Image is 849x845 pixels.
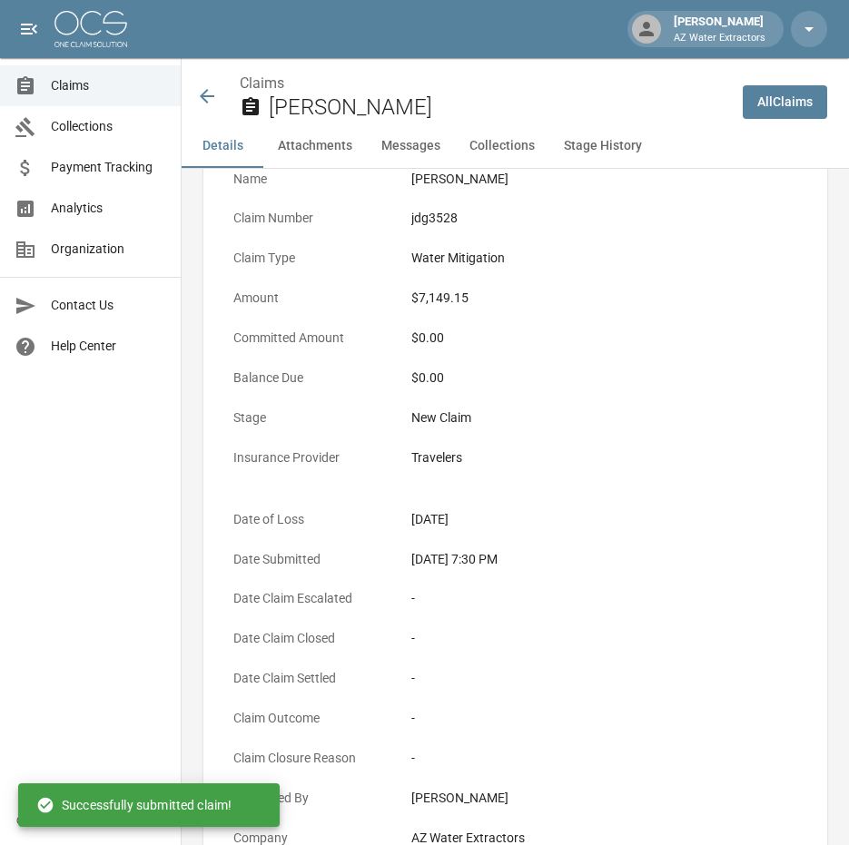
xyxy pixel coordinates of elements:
div: $7,149.15 [411,289,469,308]
div: Water Mitigation [411,249,505,268]
span: Collections [51,117,166,136]
p: Date Claim Escalated [225,581,389,616]
span: Payment Tracking [51,158,166,177]
div: - [411,629,797,648]
div: - [411,589,797,608]
div: © 2025 One Claim Solution [16,811,164,830]
p: Name [225,162,389,197]
h2: [PERSON_NAME] [269,94,728,121]
span: Help Center [51,337,166,356]
div: - [411,749,797,768]
p: Claim Type [225,241,389,276]
div: - [411,709,797,728]
p: Claim Closure Reason [225,741,389,776]
p: Claim Outcome [225,701,389,736]
div: anchor tabs [182,124,849,168]
button: Stage History [549,124,656,168]
a: Claims [240,74,284,92]
p: Insurance Provider [225,440,389,476]
p: Amount [225,280,389,316]
button: Details [182,124,263,168]
p: Stage [225,400,389,436]
div: - [411,669,797,688]
p: Claim Number [225,201,389,236]
span: Organization [51,240,166,259]
div: $0.00 [411,329,797,348]
p: Date Submitted [225,542,389,577]
p: Date Claim Settled [225,661,389,696]
span: Claims [51,76,166,95]
div: [DATE] 7:30 PM [411,550,797,569]
button: open drawer [11,11,47,47]
span: Contact Us [51,296,166,315]
div: [PERSON_NAME] [666,13,773,45]
button: Messages [367,124,455,168]
div: [PERSON_NAME] [411,789,797,808]
p: Submitted By [225,781,389,816]
div: Successfully submitted claim! [36,789,232,821]
nav: breadcrumb [240,73,728,94]
p: Balance Due [225,360,389,396]
div: jdg3528 [411,209,458,228]
div: New Claim [411,408,797,427]
div: $0.00 [411,368,797,388]
img: ocs-logo-white-transparent.png [54,11,127,47]
p: Date of Loss [225,502,389,537]
p: Date Claim Closed [225,621,389,656]
div: Travelers [411,448,462,467]
div: [DATE] [411,510,449,529]
button: Attachments [263,124,367,168]
a: AllClaims [743,85,827,119]
div: [PERSON_NAME] [411,170,508,189]
button: Collections [455,124,549,168]
p: AZ Water Extractors [674,31,765,46]
span: Analytics [51,199,166,218]
p: Committed Amount [225,320,389,356]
